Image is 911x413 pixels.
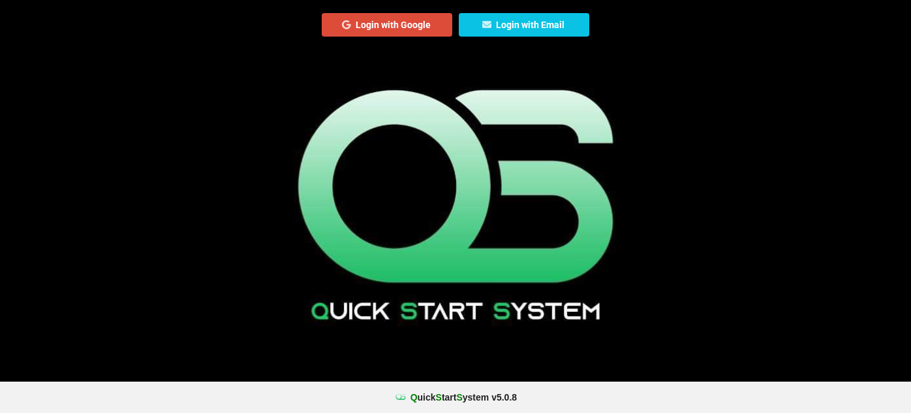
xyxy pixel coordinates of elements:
button: Login with Google [322,13,452,37]
span: S [436,392,442,403]
img: favicon.ico [394,391,407,404]
span: Q [410,392,418,403]
b: uick tart ystem v 5.0.8 [410,391,517,404]
button: Login with Email [459,13,589,37]
span: S [456,392,462,403]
